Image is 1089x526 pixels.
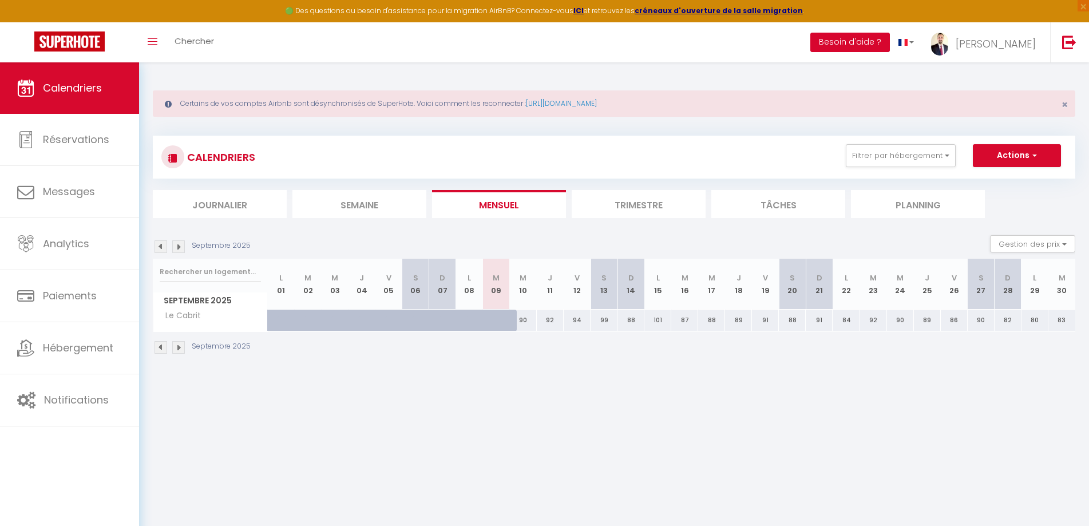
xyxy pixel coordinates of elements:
[860,310,887,331] div: 92
[153,90,1075,117] div: Certains de vos comptes Airbnb sont désynchronisés de SuperHote. Voici comment les reconnecter :
[851,190,985,218] li: Planning
[43,288,97,303] span: Paiements
[1048,259,1075,310] th: 30
[43,236,89,251] span: Analytics
[1048,310,1075,331] div: 83
[1021,259,1048,310] th: 29
[990,235,1075,252] button: Gestion des prix
[682,272,688,283] abbr: M
[887,259,914,310] th: 24
[995,310,1021,331] div: 82
[644,259,671,310] th: 15
[833,259,860,310] th: 22
[617,310,644,331] div: 88
[725,259,752,310] th: 18
[931,33,948,56] img: ...
[43,132,109,147] span: Réservations
[9,5,43,39] button: Ouvrir le widget de chat LiveChat
[952,272,957,283] abbr: V
[510,310,537,331] div: 90
[1062,35,1076,49] img: logout
[591,259,617,310] th: 13
[922,22,1050,62] a: ... [PERSON_NAME]
[956,37,1036,51] span: [PERSON_NAME]
[671,259,698,310] th: 16
[160,262,261,282] input: Rechercher un logement...
[995,259,1021,310] th: 28
[153,292,267,309] span: Septembre 2025
[175,35,214,47] span: Chercher
[268,259,295,310] th: 01
[429,259,456,310] th: 07
[1021,310,1048,331] div: 80
[279,272,283,283] abbr: L
[711,190,845,218] li: Tâches
[779,259,806,310] th: 20
[43,81,102,95] span: Calendriers
[1059,272,1066,283] abbr: M
[575,272,580,283] abbr: V
[968,310,995,331] div: 90
[375,259,402,310] th: 05
[43,184,95,199] span: Messages
[914,259,941,310] th: 25
[43,341,113,355] span: Hébergement
[573,6,584,15] a: ICI
[564,310,591,331] div: 94
[510,259,537,310] th: 10
[860,259,887,310] th: 23
[295,259,322,310] th: 02
[192,240,251,251] p: Septembre 2025
[468,272,471,283] abbr: L
[322,259,349,310] th: 03
[914,310,941,331] div: 89
[708,272,715,283] abbr: M
[1033,272,1036,283] abbr: L
[725,310,752,331] div: 89
[779,310,806,331] div: 88
[752,259,779,310] th: 19
[635,6,803,15] a: créneaux d'ouverture de la salle migration
[752,310,779,331] div: 91
[192,341,251,352] p: Septembre 2025
[806,259,833,310] th: 21
[331,272,338,283] abbr: M
[973,144,1061,167] button: Actions
[184,144,255,170] h3: CALENDRIERS
[359,272,364,283] abbr: J
[870,272,877,283] abbr: M
[968,259,995,310] th: 27
[644,310,671,331] div: 101
[1062,97,1068,112] span: ×
[304,272,311,283] abbr: M
[591,310,617,331] div: 99
[166,22,223,62] a: Chercher
[537,310,564,331] div: 92
[810,33,890,52] button: Besoin d'aide ?
[698,259,725,310] th: 17
[601,272,607,283] abbr: S
[698,310,725,331] div: 88
[736,272,741,283] abbr: J
[349,259,375,310] th: 04
[402,259,429,310] th: 06
[763,272,768,283] abbr: V
[493,272,500,283] abbr: M
[537,259,564,310] th: 11
[887,310,914,331] div: 90
[439,272,445,283] abbr: D
[526,98,597,108] a: [URL][DOMAIN_NAME]
[897,272,904,283] abbr: M
[671,310,698,331] div: 87
[564,259,591,310] th: 12
[1062,100,1068,110] button: Close
[656,272,660,283] abbr: L
[155,310,204,322] span: Le Cabrit
[941,259,968,310] th: 26
[520,272,526,283] abbr: M
[386,272,391,283] abbr: V
[572,190,706,218] li: Trimestre
[925,272,929,283] abbr: J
